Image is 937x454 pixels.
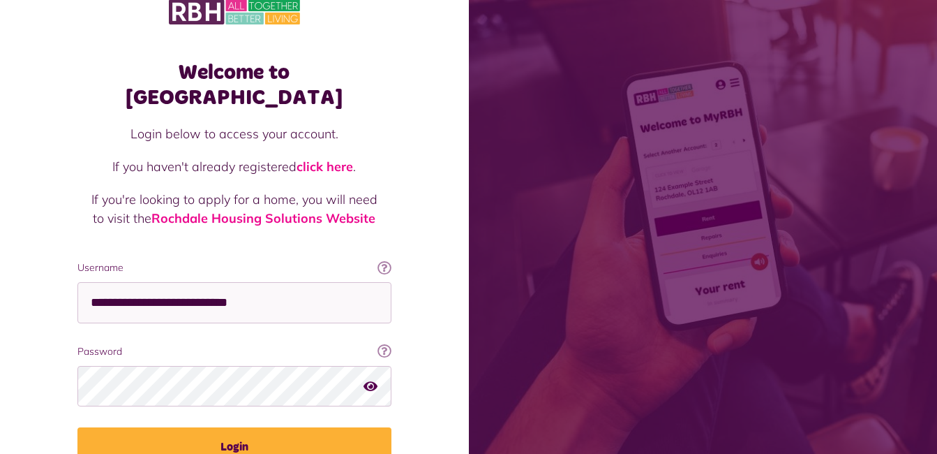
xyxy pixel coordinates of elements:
[77,60,391,110] h1: Welcome to [GEOGRAPHIC_DATA]
[91,190,377,228] p: If you're looking to apply for a home, you will need to visit the
[151,210,375,226] a: Rochdale Housing Solutions Website
[297,159,353,175] a: click here
[91,157,377,176] p: If you haven't already registered .
[77,344,391,359] label: Password
[91,124,377,143] p: Login below to access your account.
[77,261,391,275] label: Username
